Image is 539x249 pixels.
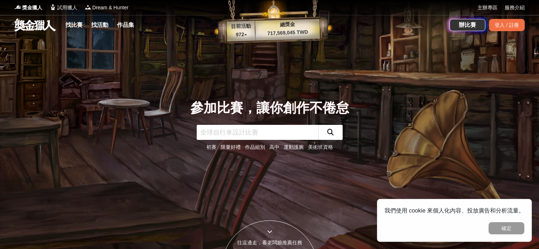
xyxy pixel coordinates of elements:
[63,20,85,30] a: 找比賽
[489,19,525,31] div: 登入 / 註冊
[255,20,320,29] p: 總獎金
[190,98,349,118] div: 參加比賽，讓你創作不倦怠
[505,4,525,11] a: 服務介紹
[114,20,137,30] a: 作品集
[308,144,333,150] a: 美術班資格
[384,207,524,214] span: 我們使用 cookie 來個人化內容、投放廣告和分析流量。
[477,4,498,11] a: 主辦專區
[57,4,77,11] span: 試用獵人
[255,28,320,38] p: 717,569,045 TWD
[14,4,42,11] a: Logo獎金獵人
[284,144,304,150] a: 運動護腕
[49,4,77,11] a: Logo試用獵人
[197,125,318,140] input: 全球自行車設計比賽
[14,4,21,11] img: Logo
[222,239,318,246] div: 往這邊走，看老闆娘推薦任務
[84,4,92,11] img: Logo
[88,20,111,30] a: 找活動
[22,4,42,11] span: 獎金獵人
[245,144,265,150] a: 作品組別
[49,4,57,11] img: Logo
[206,144,216,150] a: 初賽
[84,4,128,11] a: LogoDream & Hunter
[221,144,241,150] a: 限量好禮
[226,22,255,31] p: 目前活動
[269,144,279,150] a: 高中
[92,4,128,11] span: Dream & Hunter
[489,222,524,234] button: 確定
[227,30,256,39] p: 972 ▴
[450,19,485,31] a: 辦比賽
